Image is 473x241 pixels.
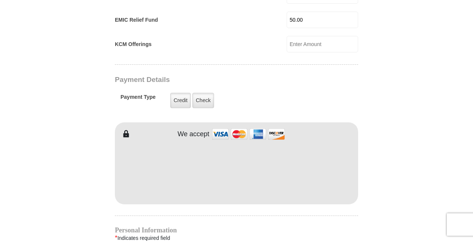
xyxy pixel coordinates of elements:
[287,12,358,28] input: Enter Amount
[115,40,152,48] label: KCM Offerings
[115,227,358,233] h4: Personal Information
[287,36,358,52] input: Enter Amount
[115,16,158,24] label: EMIC Relief Fund
[115,76,306,84] h3: Payment Details
[211,126,286,142] img: credit cards accepted
[192,93,214,108] label: Check
[170,93,191,108] label: Credit
[178,130,210,138] h4: We accept
[120,94,156,104] h5: Payment Type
